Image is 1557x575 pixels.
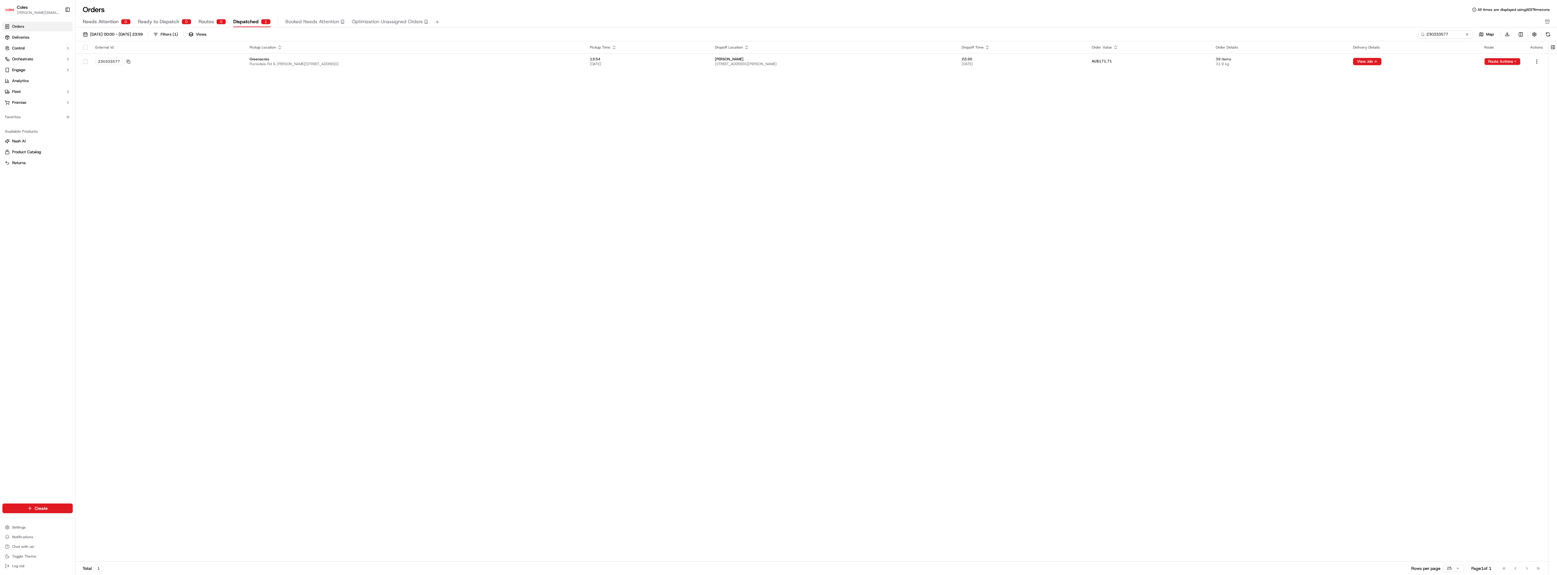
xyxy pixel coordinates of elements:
[2,542,73,551] button: Chat with us!
[98,59,120,64] span: 230333577
[173,32,178,37] span: ( 1 )
[2,533,73,541] button: Notifications
[2,158,73,168] button: Returns
[12,89,21,94] span: Fleet
[2,147,73,157] button: Product Catalog
[352,18,423,25] span: Optimization Unassigned Orders
[233,18,259,25] span: Dispatched
[12,544,34,549] span: Chat with us!
[962,57,1082,62] span: 22:30
[12,149,41,155] span: Product Catalog
[1530,45,1543,50] div: Actions
[1216,62,1343,66] span: 31.9 kg
[2,504,73,513] button: Create
[2,43,73,53] button: Control
[1411,565,1441,571] p: Rows per page
[2,87,73,97] button: Fleet
[83,5,105,14] h1: Orders
[2,136,73,146] button: Nash AI
[5,160,70,166] a: Returns
[1092,59,1112,64] span: AU$171.71
[182,19,191,24] div: 0
[2,552,73,561] button: Toggle Theme
[5,138,70,144] a: Nash AI
[5,149,70,155] a: Product Catalog
[261,19,271,24] div: 1
[12,78,29,84] span: Analytics
[1216,45,1343,50] div: Order Details
[715,62,952,66] span: [STREET_ADDRESS][PERSON_NAME]
[2,127,73,136] div: Available Products
[2,2,62,17] button: ColesColes[PERSON_NAME][EMAIL_ADDRESS][DOMAIN_NAME]
[962,62,1082,66] span: [DATE]
[590,45,705,50] div: Pickup Time
[2,76,73,86] a: Analytics
[1353,59,1381,64] a: View Job
[186,30,209,39] button: Views
[12,24,24,29] span: Orders
[121,19,131,24] div: 0
[199,18,214,25] span: Routes
[2,112,73,122] div: Favorites
[12,56,33,62] span: Orchestrate
[1353,45,1475,50] div: Delivery Details
[590,57,705,62] span: 13:54
[2,523,73,532] button: Settings
[2,98,73,107] button: Promise
[2,22,73,31] a: Orders
[80,30,145,39] button: [DATE] 00:00 - [DATE] 23:59
[151,30,181,39] button: Filters(1)
[1353,58,1381,65] button: View Job
[12,67,25,73] span: Engage
[1484,45,1520,50] div: Route
[715,57,952,62] span: [PERSON_NAME]
[1471,565,1492,571] div: Page 1 of 1
[1092,45,1206,50] div: Order Value
[17,10,60,15] button: [PERSON_NAME][EMAIL_ADDRESS][DOMAIN_NAME]
[12,525,26,530] span: Settings
[95,58,130,65] button: 230333577
[95,45,240,50] div: External Id
[12,100,26,105] span: Promise
[1544,30,1552,39] button: Refresh
[1484,58,1520,65] button: Route Actions
[94,565,103,572] div: 1
[2,54,73,64] button: Orchestrate
[90,32,143,37] span: [DATE] 00:00 - [DATE] 23:59
[1486,32,1494,37] span: Map
[1216,57,1343,62] span: 39 items
[83,565,103,572] div: Total
[35,505,48,511] span: Create
[196,32,206,37] span: Views
[12,46,25,51] span: Control
[161,32,178,37] div: Filters
[1418,30,1473,39] input: Type to search
[12,564,24,568] span: Log out
[12,554,36,559] span: Toggle Theme
[715,45,952,50] div: Dropoff Location
[2,562,73,570] button: Log out
[2,33,73,42] a: Deliveries
[285,18,339,25] span: Booked Needs Attention
[5,5,14,14] img: Coles
[83,18,119,25] span: Needs Attention
[250,62,580,66] span: Floriedale Rd & [PERSON_NAME][STREET_ADDRESS]
[12,160,26,166] span: Returns
[962,45,1082,50] div: Dropoff Time
[138,18,179,25] span: Ready to Dispatch
[1478,7,1550,12] span: All times are displayed using AEST timezone
[12,535,33,539] span: Notifications
[12,138,26,144] span: Nash AI
[2,65,73,75] button: Engage
[1475,31,1498,38] button: Map
[590,62,705,66] span: [DATE]
[250,57,580,62] span: Greenacres
[216,19,226,24] div: 0
[250,45,580,50] div: Pickup Location
[17,4,28,10] button: Coles
[12,35,29,40] span: Deliveries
